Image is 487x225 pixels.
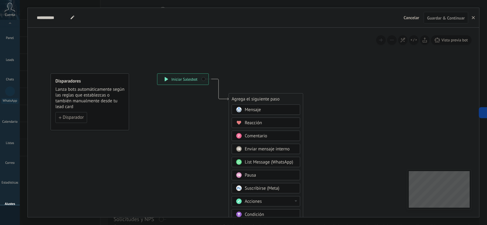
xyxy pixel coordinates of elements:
span: Pausa [245,172,256,178]
div: WhatsApp [1,98,19,104]
button: Cancelar [401,13,422,22]
span: Comentario [245,133,267,139]
span: Cuenta [5,13,15,17]
div: Calendario [1,120,19,124]
div: Estadísticas [1,181,19,185]
button: Guardar & Continuar [424,12,468,23]
span: Condición [245,212,264,217]
span: Enviar mensaje interno [245,146,290,152]
span: Reacción [245,120,262,126]
span: List Message (WhatsApp) [245,159,293,165]
span: Disparador [63,115,84,120]
div: Chats [1,78,19,82]
button: Disparador [55,112,87,123]
button: Vista previa bot [431,35,471,45]
span: Suscribirse (Meta) [245,185,279,191]
div: Ajustes [1,202,19,206]
span: Mensaje [245,107,261,113]
div: Agrega el siguiente paso [229,94,303,104]
span: Acciones [245,199,262,204]
span: Cancelar [404,15,419,20]
div: Correo [1,161,19,165]
div: Panel [1,36,19,40]
div: Listas [1,141,19,145]
span: Lanza bots automáticamente según las reglas que establezcas o también manualmente desde tu lead card [55,86,125,110]
span: Vista previa bot [441,37,468,43]
h4: Disparadores [55,78,125,84]
span: Guardar & Continuar [427,16,465,20]
div: Iniciar Salesbot [157,74,208,85]
div: Leads [1,58,19,62]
